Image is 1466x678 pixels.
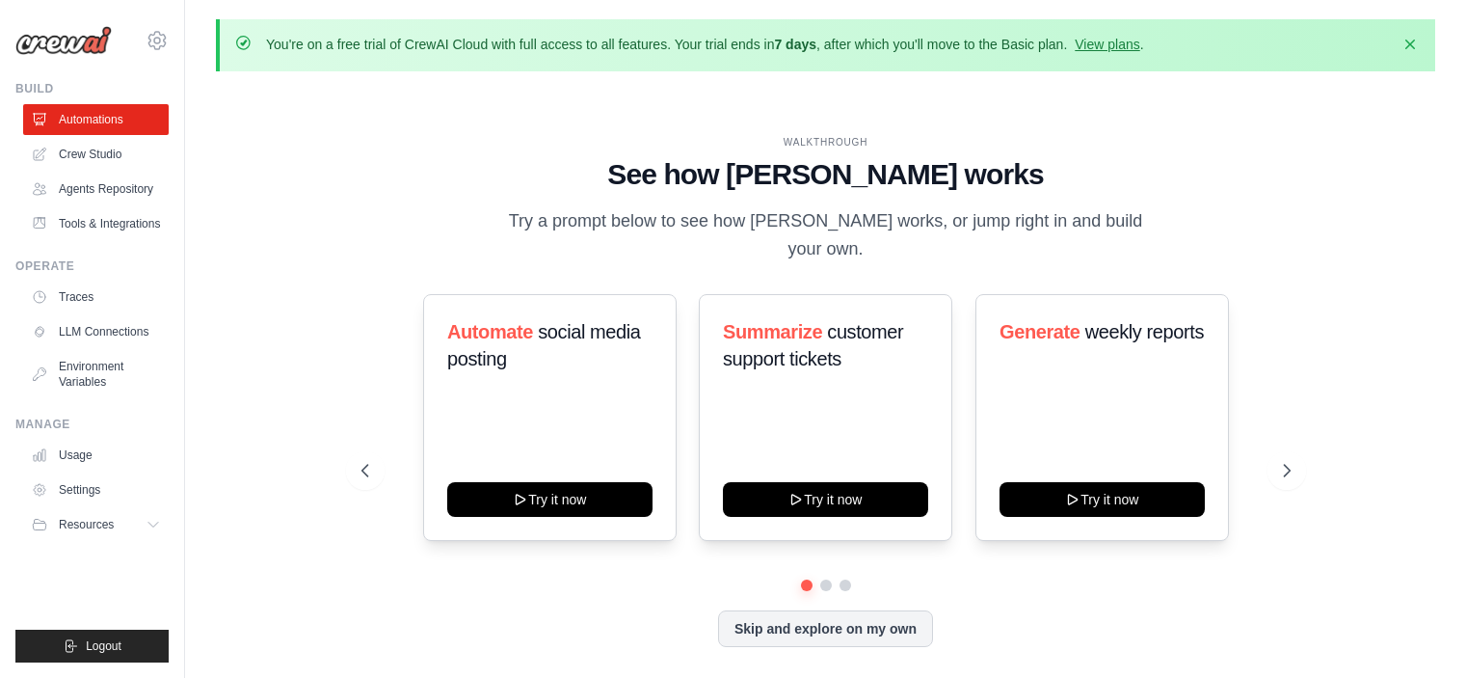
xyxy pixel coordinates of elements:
[15,258,169,274] div: Operate
[15,630,169,663] button: Logout
[23,440,169,471] a: Usage
[86,638,121,654] span: Logout
[447,482,653,517] button: Try it now
[15,81,169,96] div: Build
[23,208,169,239] a: Tools & Integrations
[23,351,169,397] a: Environment Variables
[361,135,1291,149] div: WALKTHROUGH
[23,104,169,135] a: Automations
[447,321,641,369] span: social media posting
[15,26,112,55] img: Logo
[723,482,928,517] button: Try it now
[718,610,933,647] button: Skip and explore on my own
[723,321,822,342] span: Summarize
[59,517,114,532] span: Resources
[1085,321,1204,342] span: weekly reports
[15,417,169,432] div: Manage
[361,157,1291,192] h1: See how [PERSON_NAME] works
[23,139,169,170] a: Crew Studio
[23,475,169,505] a: Settings
[502,207,1150,264] p: Try a prompt below to see how [PERSON_NAME] works, or jump right in and build your own.
[23,509,169,540] button: Resources
[1000,321,1080,342] span: Generate
[23,282,169,312] a: Traces
[23,316,169,347] a: LLM Connections
[1075,37,1139,52] a: View plans
[447,321,533,342] span: Automate
[266,35,1144,54] p: You're on a free trial of CrewAI Cloud with full access to all features. Your trial ends in , aft...
[1000,482,1205,517] button: Try it now
[23,174,169,204] a: Agents Repository
[774,37,816,52] strong: 7 days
